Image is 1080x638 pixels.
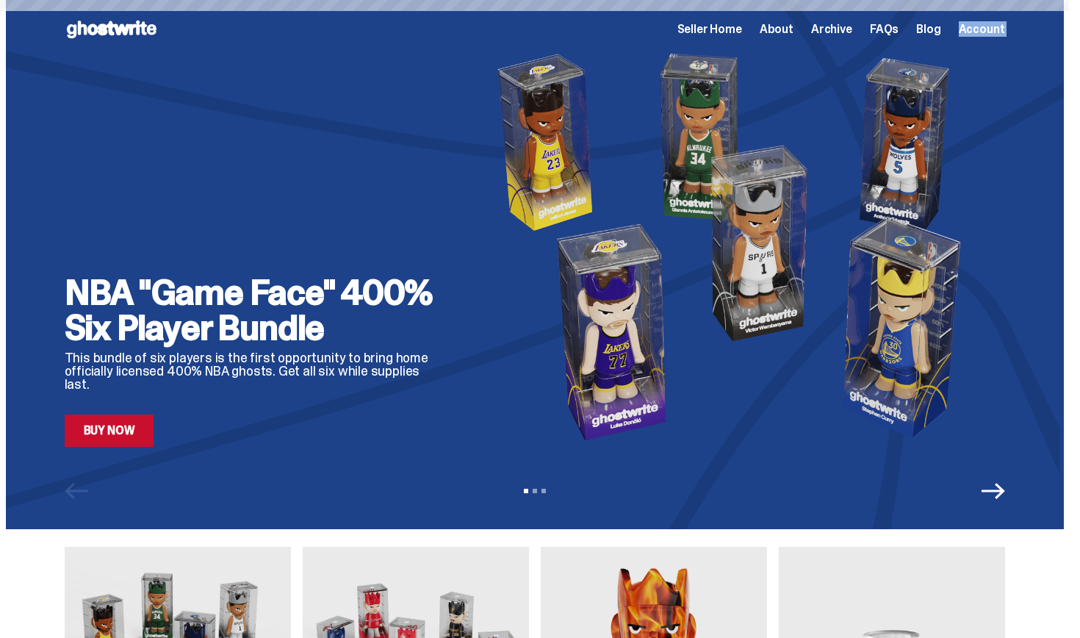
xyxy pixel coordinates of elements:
[541,489,546,493] button: View slide 3
[811,24,852,35] a: Archive
[677,24,742,35] a: Seller Home
[65,275,447,345] h2: NBA "Game Face" 400% Six Player Bundle
[533,489,537,493] button: View slide 2
[916,24,940,35] a: Blog
[65,351,447,391] p: This bundle of six players is the first opportunity to bring home officially licensed 400% NBA gh...
[870,24,899,35] a: FAQs
[760,24,793,35] a: About
[959,24,1005,35] a: Account
[524,489,528,493] button: View slide 1
[65,415,154,447] a: Buy Now
[982,479,1005,503] button: Next
[470,46,1005,447] img: NBA "Game Face" 400% Six Player Bundle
